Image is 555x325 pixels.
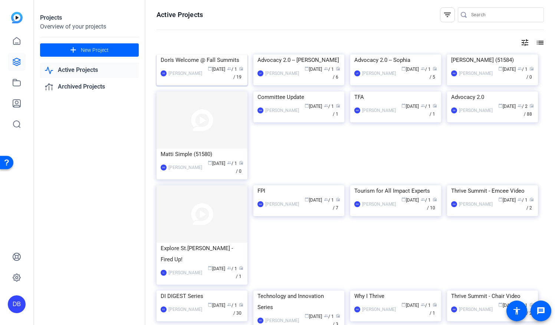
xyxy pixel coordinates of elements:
span: [DATE] [498,67,516,72]
div: [PERSON_NAME] [362,200,396,208]
span: radio [336,103,340,108]
div: AW [451,306,457,312]
div: [PERSON_NAME] [459,70,493,77]
span: / 1 [236,266,243,279]
span: [DATE] [305,104,322,109]
span: radio [433,197,437,202]
span: group [227,160,231,165]
span: / 1 [324,104,334,109]
span: calendar_today [401,103,406,108]
span: [DATE] [208,161,225,166]
div: AW [257,201,263,207]
div: DB [161,70,167,76]
span: [DATE] [498,104,516,109]
div: [PERSON_NAME] [265,107,299,114]
span: radio [529,103,534,108]
span: / 1 [333,104,340,117]
h1: Active Projects [157,10,203,19]
div: AW [354,201,360,207]
span: / 2 [518,104,528,109]
span: radio [529,302,534,307]
span: / 1 [421,67,431,72]
mat-icon: accessibility [512,306,521,315]
span: / 1 [518,198,528,203]
span: calendar_today [401,197,406,202]
span: [DATE] [305,314,322,319]
span: radio [336,314,340,318]
div: Why I Thrive [354,291,437,302]
div: [PERSON_NAME] [265,317,299,324]
div: [PERSON_NAME] [265,200,299,208]
mat-icon: message [536,306,545,315]
div: Advocacy 2.0 -- Sophia [354,54,437,66]
span: calendar_today [305,197,309,202]
mat-icon: filter_list [443,10,452,19]
img: blue-gradient.svg [11,12,23,23]
div: DB [451,107,457,113]
span: calendar_today [305,66,309,71]
div: Advocacy 2.0 -- [PERSON_NAME] [257,54,340,66]
span: radio [529,197,534,202]
span: calendar_today [498,103,503,108]
span: [DATE] [305,198,322,203]
div: Projects [40,13,139,22]
span: radio [239,160,243,165]
div: [PERSON_NAME] [459,200,493,208]
div: Don's Welcome @ Fall Summits [161,54,243,66]
mat-icon: list [535,38,544,47]
span: / 1 [518,67,528,72]
div: ES [257,318,263,324]
span: / 5 [430,67,437,80]
span: [DATE] [208,67,225,72]
span: radio [336,66,340,71]
div: Technology and Innovation Series [257,291,340,313]
div: [PERSON_NAME] [168,269,202,276]
span: group [324,197,328,202]
span: / 1 [227,266,237,271]
span: / 1 [430,303,437,316]
span: New Project [81,46,109,54]
span: / 1 [421,303,431,308]
span: radio [336,197,340,202]
div: LL [161,270,167,276]
span: calendar_today [208,302,212,307]
div: [PERSON_NAME] [168,70,202,77]
span: [DATE] [208,303,225,308]
div: Explore St.[PERSON_NAME] - Fired Up! [161,243,243,265]
span: / 1 [324,67,334,72]
div: Thrive Summit - Chair Video [451,291,534,302]
span: / 0 [236,161,243,174]
div: [PERSON_NAME] [168,306,202,313]
span: [DATE] [401,67,419,72]
a: Archived Projects [40,79,139,94]
span: radio [433,66,437,71]
span: group [324,66,328,71]
span: / 2 [526,303,534,316]
span: [DATE] [401,198,419,203]
div: Thrive Summit - Emcee Video [451,185,534,196]
span: [DATE] [498,303,516,308]
span: calendar_today [401,66,406,71]
span: calendar_today [305,103,309,108]
span: / 2 [526,198,534,210]
div: TFA [354,92,437,103]
span: [DATE] [498,198,516,203]
div: [PERSON_NAME] [362,70,396,77]
div: FPI [257,185,340,196]
span: radio [433,103,437,108]
span: radio [239,66,243,71]
div: Tourism for All Impact Experts [354,185,437,196]
span: group [421,103,425,108]
span: group [421,302,425,307]
span: / 1 [324,314,334,319]
div: [PERSON_NAME] [168,164,202,171]
span: calendar_today [498,197,503,202]
div: AW [257,107,263,113]
div: Committee Update [257,92,340,103]
div: [PERSON_NAME] [265,70,299,77]
span: [DATE] [401,104,419,109]
span: radio [239,266,243,270]
span: calendar_today [498,302,503,307]
span: calendar_today [208,266,212,270]
div: LP [354,70,360,76]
